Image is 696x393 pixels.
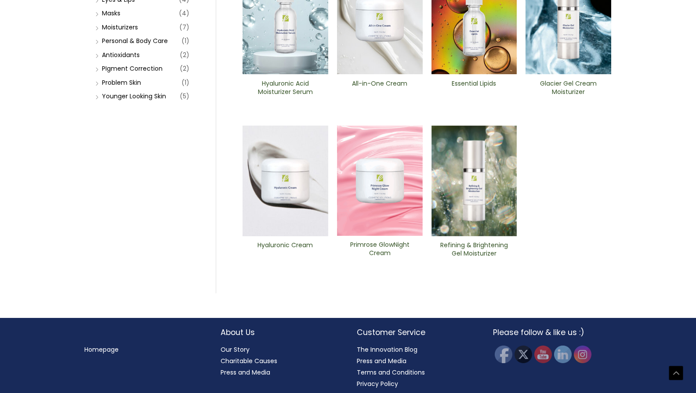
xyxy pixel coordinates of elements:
a: Primrose GlowNight Cream [344,241,415,260]
h2: Glacier Gel Cream Moisturizer [533,79,604,96]
h2: About Us [221,327,339,338]
a: Glacier Gel Cream Moisturizer [533,79,604,99]
a: Privacy Policy [357,379,398,388]
h2: All-in-One ​Cream [344,79,415,96]
img: Hyaluronic Cream [243,126,328,236]
a: Press and Media [221,368,270,377]
a: Refining & Brightening Gel Moisturizer [439,241,509,261]
span: (2) [180,62,189,75]
span: (5) [180,90,189,102]
span: (1) [181,76,189,89]
img: Refining and Brightening Gel Moisturizer [431,126,517,236]
nav: Customer Service [357,344,475,389]
a: Moisturizers [102,23,138,32]
a: Younger Looking Skin [102,92,166,101]
img: Primrose Glow Night Cream [337,126,423,236]
h2: Customer Service [357,327,475,338]
span: (7) [179,21,189,33]
a: Hyaluronic Acid Moisturizer Serum [250,79,321,99]
span: (2) [180,49,189,61]
h2: Hyaluronic Acid Moisturizer Serum [250,79,321,96]
a: Essential Lipids [439,79,509,99]
h2: Primrose GlowNight Cream [344,241,415,257]
a: All-in-One ​Cream [344,79,415,99]
nav: Menu [84,344,203,355]
span: (4) [179,7,189,19]
a: The Innovation Blog [357,345,417,354]
img: Facebook [495,346,512,363]
a: Hyaluronic Cream [250,241,321,261]
h2: Refining & Brightening Gel Moisturizer [439,241,509,258]
h2: Essential Lipids [439,79,509,96]
a: Terms and Conditions [357,368,425,377]
a: Masks [102,9,120,18]
span: (1) [181,35,189,47]
h2: Hyaluronic Cream [250,241,321,258]
a: Antioxidants [102,50,140,59]
nav: About Us [221,344,339,378]
a: Charitable Causes [221,357,277,365]
a: Our Story [221,345,250,354]
h2: Please follow & like us :) [493,327,612,338]
a: PIgment Correction [102,64,163,73]
a: Personal & Body Care [102,36,168,45]
a: Problem Skin [102,78,141,87]
a: Press and Media [357,357,406,365]
a: Homepage [84,345,119,354]
img: Twitter [515,346,532,363]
